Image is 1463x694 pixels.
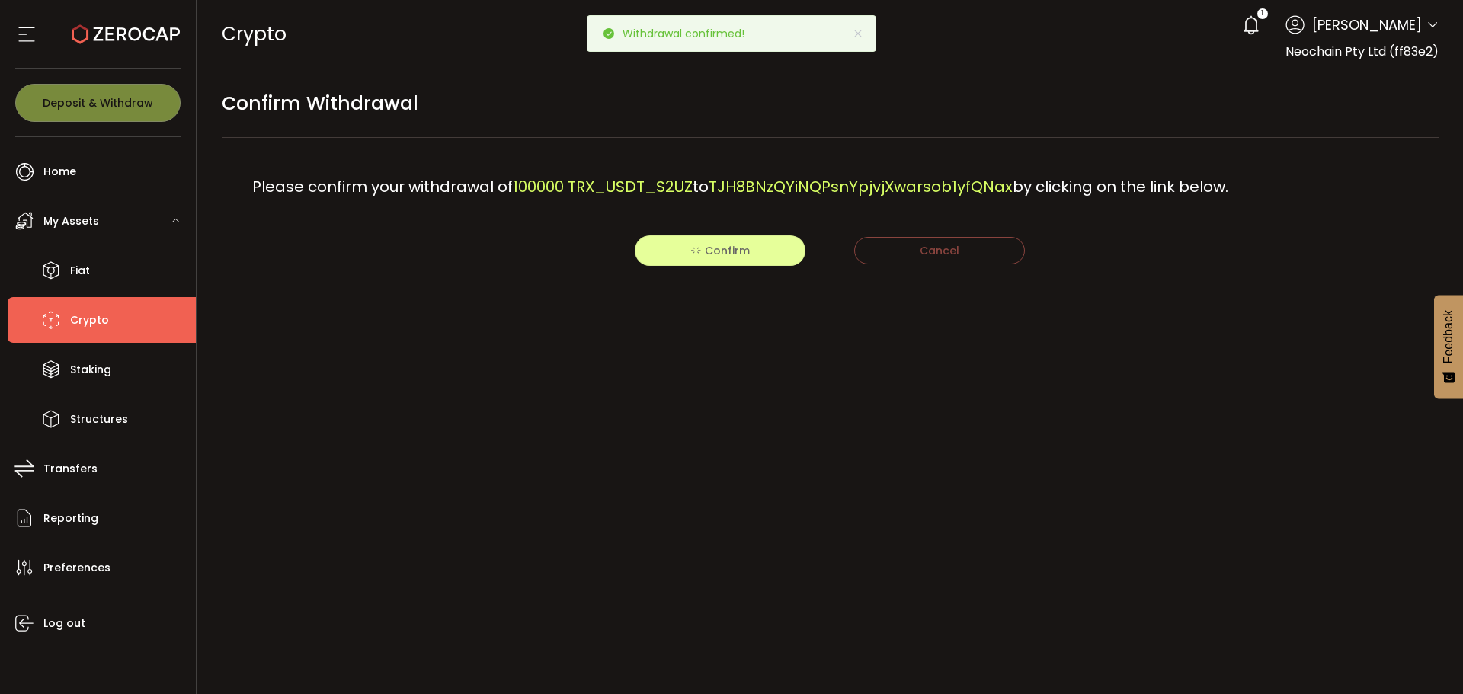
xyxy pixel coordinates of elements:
span: Reporting [43,507,98,529]
span: [PERSON_NAME] [1312,14,1422,35]
span: Crypto [222,21,287,47]
span: Neochain Pty Ltd (ff83e2) [1285,43,1439,60]
span: Structures [70,408,128,430]
span: Confirm Withdrawal [222,86,418,120]
button: Cancel [854,237,1025,264]
span: Please confirm your withdrawal of [252,176,513,197]
span: Transfers [43,458,98,480]
span: to [693,176,709,197]
span: Crypto [70,309,109,331]
span: Home [43,161,76,183]
span: Fiat [70,260,90,282]
span: 100000 TRX_USDT_S2UZ [513,176,693,197]
p: Withdrawal confirmed! [623,28,757,39]
span: Preferences [43,557,110,579]
span: Deposit & Withdraw [43,98,153,108]
span: Log out [43,612,85,635]
span: by clicking on the link below. [1013,176,1228,197]
span: Cancel [920,243,959,258]
iframe: Chat Widget [1122,82,1463,694]
span: My Assets [43,210,99,232]
span: TJH8BNzQYiNQPsnYpjvjXwarsob1yfQNax [709,176,1013,197]
span: 1 [1261,8,1263,19]
button: Deposit & Withdraw [15,84,181,122]
span: Staking [70,359,111,381]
